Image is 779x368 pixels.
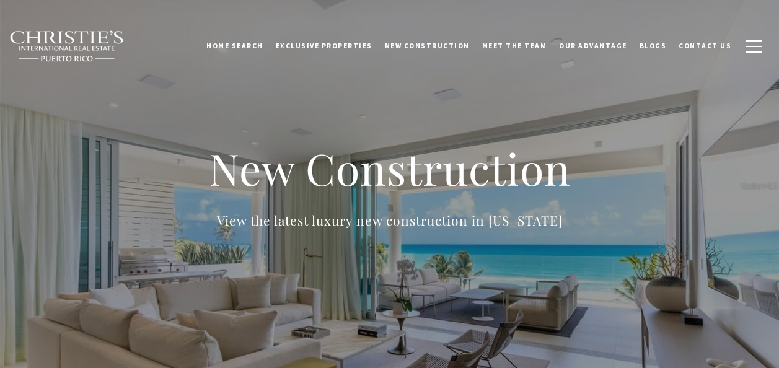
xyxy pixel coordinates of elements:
a: Meet the Team [476,30,553,61]
a: Our Advantage [553,30,633,61]
span: Exclusive Properties [276,42,372,50]
h1: New Construction [142,141,638,196]
span: Blogs [640,42,667,50]
span: Our Advantage [559,42,627,50]
span: Contact Us [679,42,731,50]
a: Exclusive Properties [270,30,379,61]
p: View the latest luxury new construction in [US_STATE] [142,210,638,230]
a: Blogs [633,30,673,61]
span: New Construction [385,42,470,50]
img: Christie's International Real Estate black text logo [9,30,125,63]
a: Home Search [200,30,270,61]
a: New Construction [379,30,476,61]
